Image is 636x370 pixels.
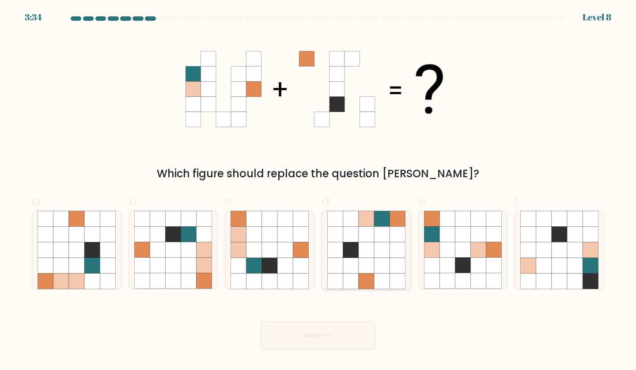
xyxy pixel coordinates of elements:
div: Level 8 [583,11,611,24]
div: 3:34 [25,11,42,24]
span: f. [515,193,521,210]
div: Which figure should replace the question [PERSON_NAME]? [37,166,599,182]
span: a. [32,193,42,210]
span: d. [322,193,332,210]
span: e. [418,193,428,210]
span: c. [225,193,235,210]
span: b. [129,193,139,210]
button: Next [261,321,375,350]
